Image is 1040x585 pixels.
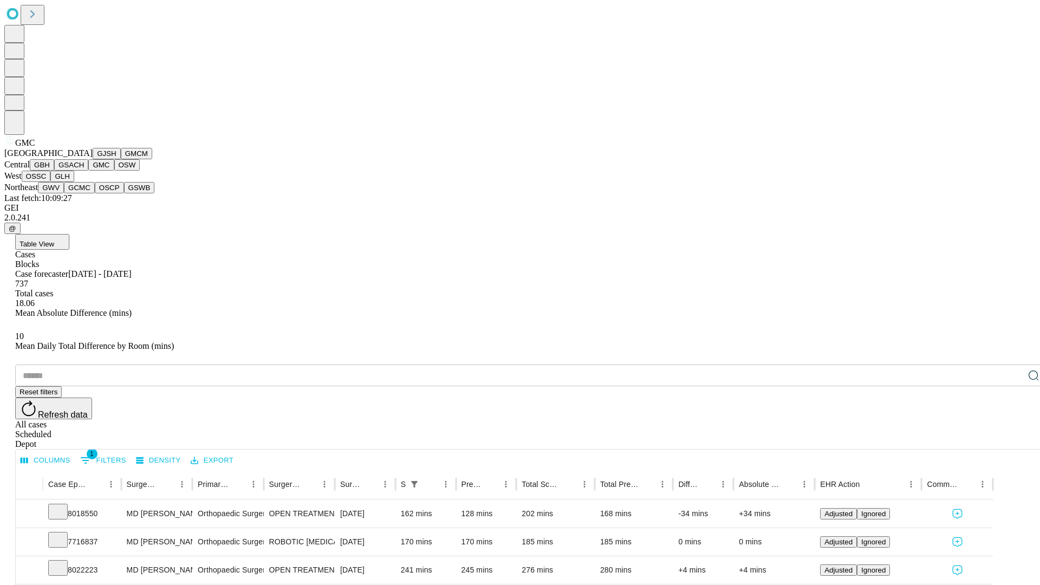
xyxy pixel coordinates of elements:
[317,477,332,492] button: Menu
[861,510,886,518] span: Ignored
[127,556,187,584] div: MD [PERSON_NAME]
[21,561,37,580] button: Expand
[522,480,561,489] div: Total Scheduled Duration
[15,331,24,341] span: 10
[77,452,129,469] button: Show filters
[739,556,809,584] div: +4 mins
[4,223,21,234] button: @
[19,388,57,396] span: Reset filters
[4,160,30,169] span: Central
[483,477,498,492] button: Sort
[857,508,890,519] button: Ignored
[461,480,483,489] div: Predicted In Room Duration
[600,556,668,584] div: 280 mins
[739,500,809,528] div: +34 mins
[820,536,857,548] button: Adjusted
[975,477,990,492] button: Menu
[960,477,975,492] button: Sort
[861,477,876,492] button: Sort
[340,528,390,556] div: [DATE]
[127,500,187,528] div: MD [PERSON_NAME]
[48,528,116,556] div: 7716837
[198,500,258,528] div: Orthopaedic Surgery
[461,500,511,528] div: 128 mins
[54,159,88,171] button: GSACH
[48,480,87,489] div: Case Epic Id
[857,536,890,548] button: Ignored
[927,480,958,489] div: Comments
[824,566,853,574] span: Adjusted
[188,452,236,469] button: Export
[678,500,728,528] div: -34 mins
[30,159,54,171] button: GBH
[15,386,62,398] button: Reset filters
[407,477,422,492] button: Show filters
[340,500,390,528] div: [DATE]
[522,556,589,584] div: 276 mins
[903,477,919,492] button: Menu
[678,480,699,489] div: Difference
[797,477,812,492] button: Menu
[198,480,229,489] div: Primary Service
[15,234,69,250] button: Table View
[38,410,88,419] span: Refresh data
[577,477,592,492] button: Menu
[4,148,93,158] span: [GEOGRAPHIC_DATA]
[640,477,655,492] button: Sort
[21,505,37,524] button: Expand
[522,500,589,528] div: 202 mins
[121,148,152,159] button: GMCM
[15,298,35,308] span: 18.06
[127,480,158,489] div: Surgeon Name
[4,203,1036,213] div: GEI
[461,556,511,584] div: 245 mins
[124,182,155,193] button: GSWB
[824,538,853,546] span: Adjusted
[269,556,329,584] div: OPEN TREATMENT ACETABULAR 2 COLUMN FRACTURE
[15,341,174,350] span: Mean Daily Total Difference by Room (mins)
[824,510,853,518] span: Adjusted
[302,477,317,492] button: Sort
[407,477,422,492] div: 1 active filter
[88,159,114,171] button: GMC
[340,480,361,489] div: Surgery Date
[438,477,453,492] button: Menu
[133,452,184,469] button: Density
[18,452,73,469] button: Select columns
[19,240,54,248] span: Table View
[15,138,35,147] span: GMC
[423,477,438,492] button: Sort
[522,528,589,556] div: 185 mins
[4,193,72,203] span: Last fetch: 10:09:27
[340,556,390,584] div: [DATE]
[269,500,329,528] div: OPEN TREATMENT PROXIMAL [MEDICAL_DATA] WITH FIXATION OR PROSTHESIS
[401,556,451,584] div: 241 mins
[93,148,121,159] button: GJSH
[15,279,28,288] span: 737
[64,182,95,193] button: GCMC
[857,564,890,576] button: Ignored
[269,480,301,489] div: Surgery Name
[782,477,797,492] button: Sort
[48,500,116,528] div: 8018550
[820,564,857,576] button: Adjusted
[401,528,451,556] div: 170 mins
[21,533,37,552] button: Expand
[4,171,22,180] span: West
[48,556,116,584] div: 8022223
[498,477,513,492] button: Menu
[716,477,731,492] button: Menu
[159,477,174,492] button: Sort
[50,171,74,182] button: GLH
[174,477,190,492] button: Menu
[127,528,187,556] div: MD [PERSON_NAME]
[88,477,103,492] button: Sort
[198,528,258,556] div: Orthopaedic Surgery
[4,213,1036,223] div: 2.0.241
[678,556,728,584] div: +4 mins
[269,528,329,556] div: ROBOTIC [MEDICAL_DATA] TOTAL HIP
[68,269,131,278] span: [DATE] - [DATE]
[231,477,246,492] button: Sort
[600,528,668,556] div: 185 mins
[861,566,886,574] span: Ignored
